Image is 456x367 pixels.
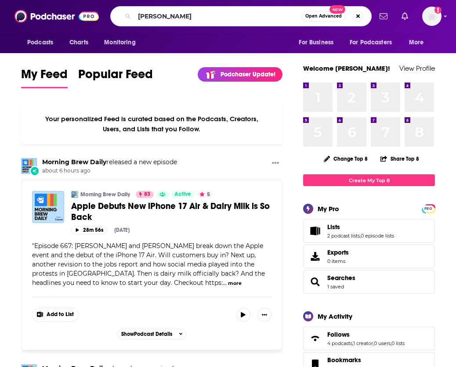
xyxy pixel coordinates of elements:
[114,227,130,233] div: [DATE]
[303,270,435,294] span: Searches
[327,331,405,338] a: Follows
[327,258,349,264] span: 0 items
[136,191,154,198] a: 83
[144,190,150,199] span: 83
[373,340,374,346] span: ,
[64,34,94,51] a: Charts
[78,67,153,88] a: Popular Feed
[223,279,227,287] span: ...
[301,11,346,22] button: Open AdvancedNew
[305,14,342,18] span: Open Advanced
[391,340,405,346] a: 0 lists
[353,340,373,346] a: 1 creator
[47,311,74,318] span: Add to List
[32,191,64,223] img: Apple Debuts New iPhone 17 Air & Dairy Milk is So Back
[327,356,361,364] span: Bookmarks
[327,248,349,256] span: Exports
[104,36,135,49] span: Monitoring
[21,158,37,174] img: Morning Brew Daily
[422,7,442,26] button: Show profile menu
[80,191,130,198] a: Morning Brew Daily
[71,191,78,198] img: Morning Brew Daily
[117,329,187,339] button: ShowPodcast Details
[399,64,435,72] a: View Profile
[32,242,265,287] span: "
[422,7,442,26] span: Logged in as LoriBecker
[69,36,88,49] span: Charts
[306,332,324,345] a: Follows
[228,280,242,287] button: more
[21,67,68,88] a: My Feed
[42,167,177,175] span: about 6 hours ago
[257,308,271,322] button: Show More Button
[98,34,147,51] button: open menu
[374,340,391,346] a: 0 users
[344,34,405,51] button: open menu
[71,201,270,223] span: Apple Debuts New iPhone 17 Air & Dairy Milk is So Back
[171,191,195,198] a: Active
[327,274,355,282] a: Searches
[306,276,324,288] a: Searches
[303,174,435,186] a: Create My Top 8
[403,34,435,51] button: open menu
[327,223,340,231] span: Lists
[303,64,390,72] a: Welcome [PERSON_NAME]!
[376,9,391,24] a: Show notifications dropdown
[121,331,172,337] span: Show Podcast Details
[110,6,372,26] div: Search podcasts, credits, & more...
[327,356,379,364] a: Bookmarks
[21,34,65,51] button: open menu
[329,5,345,14] span: New
[71,226,107,234] button: 28m 56s
[27,36,53,49] span: Podcasts
[268,158,282,169] button: Show More Button
[327,284,344,290] a: 1 saved
[21,67,68,87] span: My Feed
[409,36,424,49] span: More
[299,36,333,49] span: For Business
[293,34,344,51] button: open menu
[350,36,392,49] span: For Podcasters
[303,327,435,350] span: Follows
[327,223,394,231] a: Lists
[42,158,106,166] a: Morning Brew Daily
[221,71,275,78] p: Podchaser Update!
[21,104,282,144] div: Your personalized Feed is curated based on the Podcasts, Creators, Users, and Lists that you Follow.
[33,308,78,321] button: Show More Button
[78,67,153,87] span: Popular Feed
[327,233,360,239] a: 2 podcast lists
[303,245,435,268] a: Exports
[423,205,434,212] a: PRO
[327,331,350,338] span: Follows
[391,340,391,346] span: ,
[14,8,99,25] img: Podchaser - Follow, Share and Rate Podcasts
[352,340,353,346] span: ,
[42,158,177,166] h3: released a new episode
[197,191,213,198] button: 5
[306,225,324,237] a: Lists
[360,233,361,239] span: ,
[434,7,442,14] svg: Add a profile image
[422,7,442,26] img: User Profile
[380,150,420,167] button: Share Top 8
[71,201,271,223] a: Apple Debuts New iPhone 17 Air & Dairy Milk is So Back
[174,190,191,199] span: Active
[398,9,412,24] a: Show notifications dropdown
[318,312,352,320] div: My Activity
[32,242,265,287] span: Episode 667: [PERSON_NAME] and [PERSON_NAME] break down the Apple event and the debut of the iPho...
[318,205,339,213] div: My Pro
[134,9,301,23] input: Search podcasts, credits, & more...
[30,166,40,176] div: New Episode
[318,153,373,164] button: Change Top 8
[361,233,394,239] a: 0 episode lists
[327,340,352,346] a: 4 podcasts
[303,219,435,243] span: Lists
[306,250,324,263] span: Exports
